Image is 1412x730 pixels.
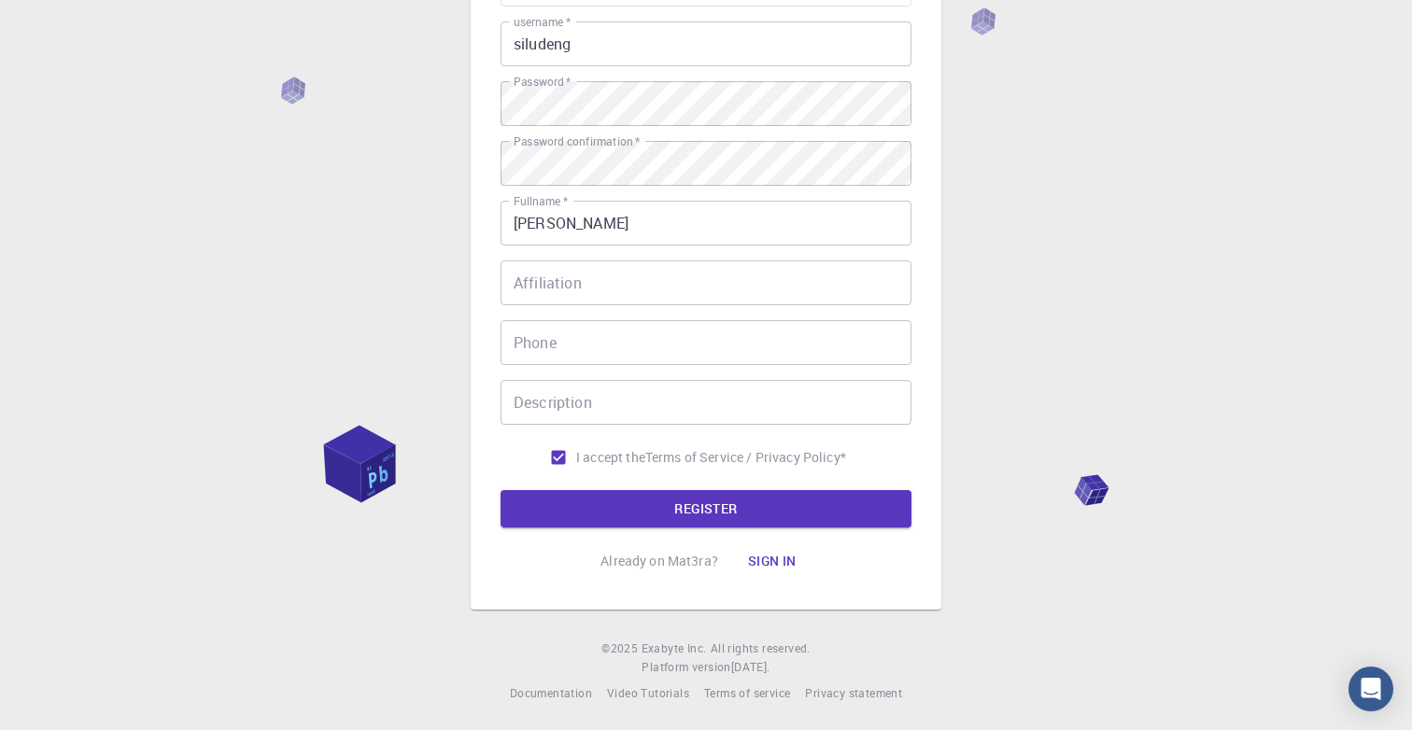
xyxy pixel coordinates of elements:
[731,659,770,674] span: [DATE] .
[645,448,846,467] a: Terms of Service / Privacy Policy*
[514,74,571,90] label: Password
[514,133,640,149] label: Password confirmation
[642,639,707,658] a: Exabyte Inc.
[642,640,707,655] span: Exabyte Inc.
[733,542,812,580] button: Sign in
[711,639,811,658] span: All rights reserved.
[704,685,790,700] span: Terms of service
[805,685,902,700] span: Privacy statement
[510,684,592,703] a: Documentation
[645,448,846,467] p: Terms of Service / Privacy Policy *
[600,552,718,570] p: Already on Mat3ra?
[1348,667,1393,711] div: Open Intercom Messenger
[642,658,730,677] span: Platform version
[576,448,645,467] span: I accept the
[607,684,689,703] a: Video Tutorials
[704,684,790,703] a: Terms of service
[601,639,641,658] span: © 2025
[731,658,770,677] a: [DATE].
[514,14,571,30] label: username
[510,685,592,700] span: Documentation
[501,490,911,527] button: REGISTER
[607,685,689,700] span: Video Tutorials
[805,684,902,703] a: Privacy statement
[514,193,568,209] label: Fullname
